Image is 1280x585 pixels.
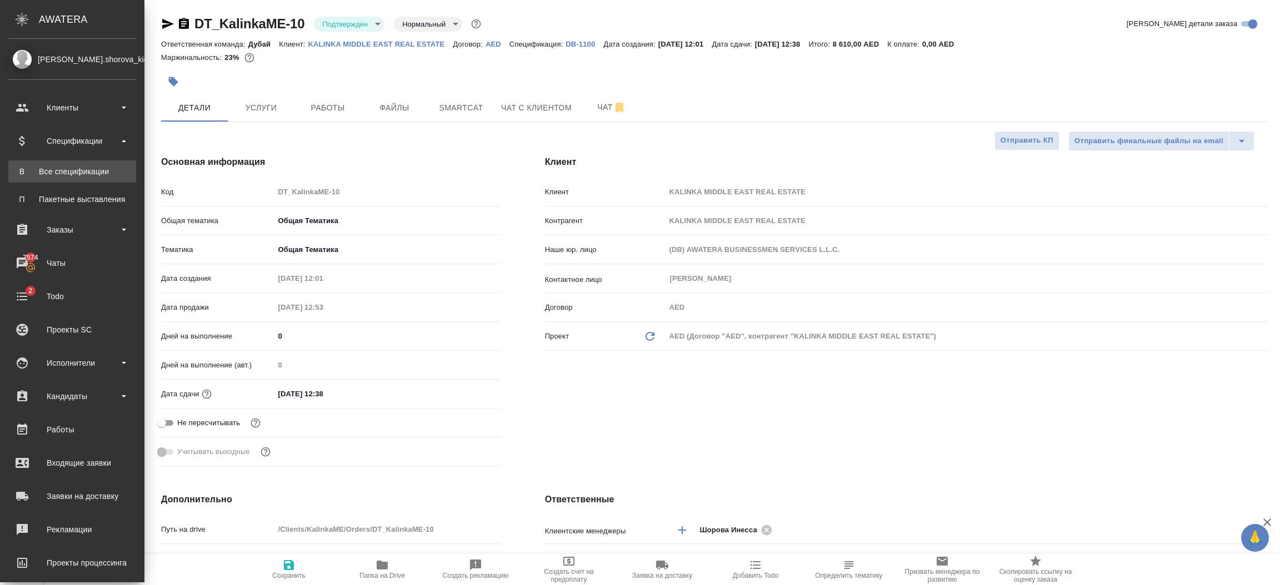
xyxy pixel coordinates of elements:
input: Пустое поле [274,521,501,537]
div: Проекты SC [8,321,136,338]
button: Призвать менеджера по развитию [896,554,989,585]
a: 2Todo [3,283,142,310]
button: Папка на Drive [336,554,429,585]
p: Путь [161,553,274,564]
div: Исполнители [8,355,136,371]
p: Наше юр. лицо [545,244,666,255]
button: 🙏 [1241,524,1269,552]
div: Дубай [666,549,1268,568]
a: ППакетные выставления [8,188,136,210]
p: Договор [545,302,666,313]
span: Создать счет на предоплату [529,568,609,583]
button: Нормальный [399,19,449,29]
p: Дата сдачи: [712,40,754,48]
input: ✎ Введи что-нибудь [274,328,501,344]
button: Заявка на доставку [616,554,709,585]
p: Итого: [808,40,832,48]
span: Отправить финальные файлы на email [1074,135,1223,148]
button: Скопировать ссылку для ЯМессенджера [161,17,174,31]
input: Пустое поле [274,270,372,286]
a: Рекламации [3,516,142,543]
span: 2 [22,285,39,296]
p: Контактное лицо [545,274,666,285]
p: DB-1100 [566,40,603,48]
p: [DATE] 12:01 [658,40,712,48]
p: Код [161,186,274,198]
button: Добавить Todo [709,554,802,585]
div: Входящие заявки [8,455,136,471]
span: [PERSON_NAME] детали заказа [1127,18,1237,29]
span: Файлы [368,101,421,115]
div: Проекты процессинга [8,554,136,571]
span: 7574 [16,252,44,263]
span: Заявка на доставку [632,572,692,579]
span: Детали [168,101,221,115]
a: 7574Чаты [3,249,142,277]
span: Чат [585,100,638,114]
a: KALINKA MIDDLE EAST REAL ESTATE [308,39,453,48]
button: Доп статусы указывают на важность/срочность заказа [469,17,483,31]
span: Скопировать ссылку на оценку заказа [996,568,1076,583]
div: Все спецификации [14,166,131,177]
span: Призвать менеджера по развитию [902,568,982,583]
div: Шорова Инесса [700,523,776,537]
p: Контрагент [545,215,666,226]
a: Проекты SC [3,316,142,344]
span: Smartcat [434,101,488,115]
input: Пустое поле [666,213,1268,229]
p: Клиент: [279,40,308,48]
div: Клиенты [8,99,136,116]
div: Подтвержден [313,17,384,32]
div: Подтвержден [393,17,462,32]
div: Заказы [8,221,136,238]
p: KALINKA MIDDLE EAST REAL ESTATE [308,40,453,48]
a: ВВсе спецификации [8,160,136,183]
button: Добавить тэг [161,69,186,94]
p: Проект [545,331,569,342]
a: Проекты процессинга [3,549,142,577]
input: Пустое поле [666,184,1268,200]
div: Todo [8,288,136,305]
div: Заявки на доставку [8,488,136,505]
div: Работы [8,421,136,438]
span: Папка на Drive [359,572,405,579]
span: Не пересчитывать [177,417,240,428]
p: Общая тематика [161,215,274,226]
p: Дата сдачи [161,389,199,400]
button: Включи, если не хочешь, чтобы указанная дата сдачи изменилась после переставления заказа в 'Подтв... [248,416,263,430]
p: Дней на выполнение [161,331,274,342]
button: Если добавить услуги и заполнить их объемом, то дата рассчитается автоматически [199,387,214,401]
input: Пустое поле [274,357,501,373]
h4: Основная информация [161,155,501,169]
div: Рекламации [8,521,136,538]
button: Отправить КП [994,131,1059,150]
p: Ответственная команда: [161,40,248,48]
p: Дата создания: [603,40,658,48]
button: Выбери, если сб и вс нужно считать рабочими днями для выполнения заказа. [258,445,273,459]
span: Услуги [234,101,288,115]
input: ✎ Введи что-нибудь [274,550,501,566]
a: Заявки на доставку [3,482,142,510]
button: 6510.00 AED; [242,51,257,65]
a: Входящие заявки [3,449,142,477]
p: 8 610,00 AED [833,40,887,48]
span: Чат с клиентом [501,101,572,115]
span: Добавить Todo [733,572,778,579]
div: Кандидаты [8,388,136,405]
span: 🙏 [1246,526,1264,549]
div: Спецификации [8,133,136,149]
div: AED (Договор "AED", контрагент "KALINKA MIDDLE EAST REAL ESTATE") [666,327,1268,346]
p: [DATE] 12:38 [755,40,809,48]
div: Общая Тематика [274,211,501,230]
div: [PERSON_NAME].shorova_kiev [8,53,136,65]
button: Добавить менеджера [669,517,696,543]
span: Работы [301,101,354,115]
svg: Отписаться [613,101,626,114]
div: split button [1068,131,1254,151]
a: DB-1100 [566,39,603,48]
input: Пустое поле [274,299,372,315]
span: Создать рекламацию [443,572,509,579]
div: AWATERA [39,8,144,31]
h4: Ответственные [545,493,1268,506]
p: Договор: [453,40,486,48]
